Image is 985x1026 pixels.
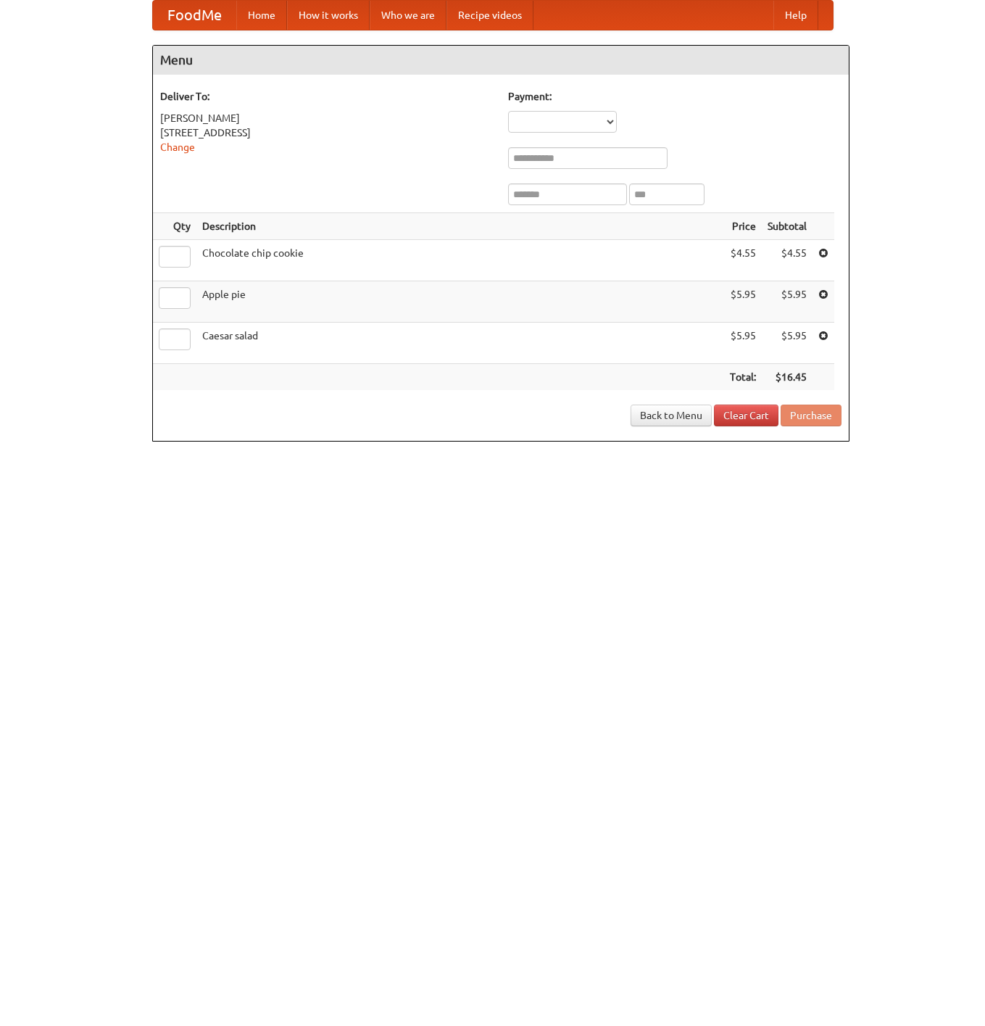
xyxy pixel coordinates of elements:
[631,405,712,426] a: Back to Menu
[236,1,287,30] a: Home
[153,1,236,30] a: FoodMe
[160,111,494,125] div: [PERSON_NAME]
[762,281,812,323] td: $5.95
[287,1,370,30] a: How it works
[508,89,841,104] h5: Payment:
[724,323,762,364] td: $5.95
[160,141,195,153] a: Change
[762,213,812,240] th: Subtotal
[724,213,762,240] th: Price
[724,281,762,323] td: $5.95
[762,240,812,281] td: $4.55
[196,240,724,281] td: Chocolate chip cookie
[724,364,762,391] th: Total:
[160,89,494,104] h5: Deliver To:
[714,405,778,426] a: Clear Cart
[160,125,494,140] div: [STREET_ADDRESS]
[724,240,762,281] td: $4.55
[781,405,841,426] button: Purchase
[196,323,724,364] td: Caesar salad
[762,323,812,364] td: $5.95
[762,364,812,391] th: $16.45
[153,213,196,240] th: Qty
[196,281,724,323] td: Apple pie
[370,1,446,30] a: Who we are
[196,213,724,240] th: Description
[773,1,818,30] a: Help
[153,46,849,75] h4: Menu
[446,1,533,30] a: Recipe videos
